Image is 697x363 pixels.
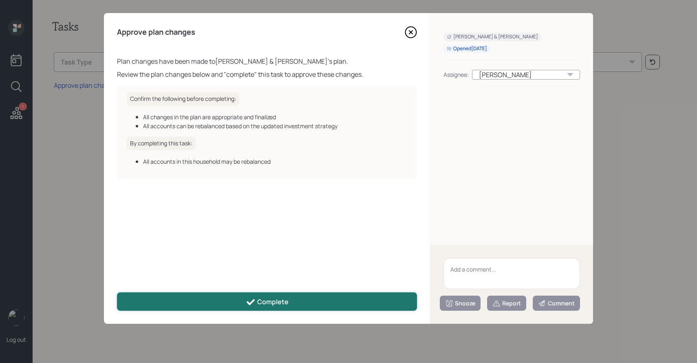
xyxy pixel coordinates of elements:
div: Report [492,299,521,307]
div: [PERSON_NAME] & [PERSON_NAME] [447,33,538,40]
div: Assignee: [443,70,469,79]
div: Review the plan changes below and "complete" this task to approve these changes. [117,69,417,79]
button: Snooze [440,296,481,311]
button: Comment [533,296,580,311]
div: Snooze [445,299,475,307]
div: Plan changes have been made to [PERSON_NAME] & [PERSON_NAME] 's plan. [117,56,417,66]
button: Report [487,296,526,311]
div: All accounts in this household may be rebalanced [143,157,407,166]
div: All accounts can be rebalanced based on the updated investment strategy [143,122,407,130]
div: Opened [DATE] [447,45,487,52]
div: Complete [246,297,289,307]
div: [PERSON_NAME] [472,70,580,80]
h6: By completing this task: [127,137,196,150]
h6: Confirm the following before completing: [127,92,239,106]
div: All changes in the plan are appropriate and finalized [143,113,407,121]
div: Comment [538,299,575,307]
button: Complete [117,292,417,311]
h4: Approve plan changes [117,28,195,37]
